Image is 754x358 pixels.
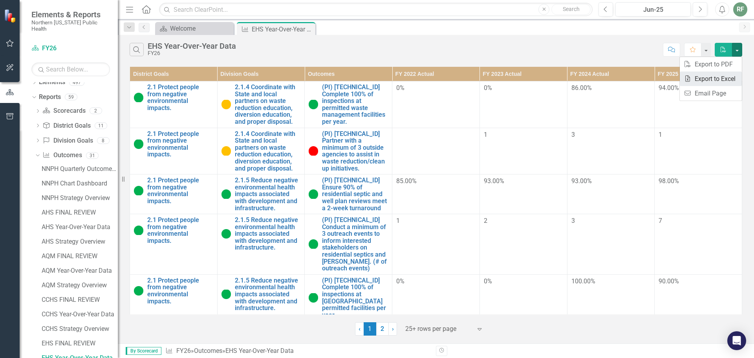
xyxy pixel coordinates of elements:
[235,177,301,211] a: 2.1.5 Reduce negative environmental health impacts associated with development and infrastructure.
[322,177,388,211] a: (PI) [TECHNICAL_ID] Ensure 90% of residential septic and well plan reviews meet a 2-week turnaround
[157,24,232,33] a: Welcome
[42,325,118,332] div: CCHS Strategy Overview
[90,108,102,114] div: 2
[309,100,318,109] img: On Target
[86,152,99,159] div: 31
[31,19,110,32] small: Northern [US_STATE] Public Health
[130,128,218,174] td: Double-Click to Edit Right Click for Context Menu
[147,84,213,111] a: 2.1 Protect people from negative environmental impacts.
[170,24,232,33] div: Welcome
[221,146,231,156] img: In Progress
[40,294,118,306] a: CCHS FINAL REVIEW
[252,24,313,34] div: EHS Year-Over-Year Data
[309,239,318,249] img: On Target
[659,131,662,138] span: 1
[217,128,305,174] td: Double-Click to Edit Right Click for Context Menu
[309,293,318,303] img: On Target
[31,44,110,53] a: FY26
[571,131,575,138] span: 3
[159,3,593,17] input: Search ClearPoint...
[680,57,742,72] a: Export to PDF
[659,84,679,92] span: 94.00%
[134,93,143,102] img: On Target
[42,136,93,145] a: Division Goals
[618,5,688,15] div: Jun-25
[40,264,118,277] a: AQM Year-Over-Year Data
[39,93,61,102] a: Reports
[40,163,118,175] a: NNPH Quarterly Outcomes Report
[396,217,400,224] span: 1
[40,308,118,321] a: CCHS Year-Over-Year Data
[221,290,231,299] img: On Target
[194,347,222,354] a: Outcomes
[322,130,388,172] a: (PI) [TECHNICAL_ID] Partner with a minimum of 3 outside agencies to assist in waste reduction/cle...
[130,214,218,275] td: Double-Click to Edit Right Click for Context Menu
[134,286,143,296] img: On Target
[571,217,575,224] span: 3
[4,9,18,22] img: ClearPoint Strategy
[305,274,392,321] td: Double-Click to Edit Right Click for Context Menu
[165,347,430,356] div: » »
[40,192,118,204] a: NNPH Strategy Overview
[42,106,85,116] a: Scorecards
[31,62,110,76] input: Search Below...
[126,347,161,355] span: By Scorecard
[130,81,218,128] td: Double-Click to Edit Right Click for Context Menu
[40,337,118,350] a: EHS FINAL REVIEW
[40,177,118,190] a: NNPH Chart Dashboard
[134,226,143,235] img: On Target
[221,189,231,199] img: On Target
[680,86,742,101] a: Email Page
[42,282,118,289] div: AQM Strategy Overview
[42,195,118,202] div: NNPH Strategy Overview
[733,2,747,17] button: RF
[235,217,301,251] a: 2.1.5 Reduce negative environmental health impacts associated with development and infrastructure.
[322,217,388,272] a: (PI) [TECHNICAL_ID] Conduct a minimum of 3 outreach events to inform interested stakeholders on r...
[309,189,318,199] img: On Target
[130,274,218,321] td: Double-Click to Edit Right Click for Context Menu
[39,78,65,87] a: Elements
[217,274,305,321] td: Double-Click to Edit Right Click for Context Menu
[40,235,118,248] a: AHS Strategy Overview
[42,267,118,274] div: AQM Year-Over-Year Data
[40,221,118,233] a: AHS Year-Over-Year Data
[42,180,118,187] div: NNPH Chart Dashboard
[42,238,118,245] div: AHS Strategy Overview
[563,6,580,12] span: Search
[571,177,592,185] span: 93.00%
[571,277,595,285] span: 100.00%
[97,137,110,144] div: 8
[148,50,236,56] div: FY26
[322,277,388,319] a: (PI) [TECHNICAL_ID] Complete 100% of inspections at [GEOGRAPHIC_DATA] permitted facilities per year.
[680,72,742,86] a: Export to Excel
[364,322,376,336] span: 1
[484,277,492,285] span: 0%
[396,177,417,185] span: 85.00%
[727,331,746,350] div: Open Intercom Messenger
[65,94,77,101] div: 59
[42,224,118,231] div: AHS Year-Over-Year Data
[309,146,318,156] img: Off Target
[42,253,118,260] div: AQM FINAL REVIEW
[42,209,118,216] div: AHS FINAL REVIEW
[659,277,679,285] span: 90.00%
[484,217,487,224] span: 2
[147,217,213,244] a: 2.1 Protect people from negative environmental impacts.
[221,229,231,239] img: On Target
[305,174,392,214] td: Double-Click to Edit Right Click for Context Menu
[305,214,392,275] td: Double-Click to Edit Right Click for Context Menu
[376,322,389,336] a: 2
[659,217,662,224] span: 7
[484,177,504,185] span: 93.00%
[659,177,679,185] span: 98.00%
[235,277,301,312] a: 2.1.5 Reduce negative environmental health impacts associated with development and infrastructure.
[176,347,191,354] a: FY26
[217,81,305,128] td: Double-Click to Edit Right Click for Context Menu
[31,10,110,19] span: Elements & Reports
[359,325,361,332] span: ‹
[130,174,218,214] td: Double-Click to Edit Right Click for Context Menu
[42,165,118,173] div: NNPH Quarterly Outcomes Report
[615,2,691,17] button: Jun-25
[42,296,118,303] div: CCHS FINAL REVIEW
